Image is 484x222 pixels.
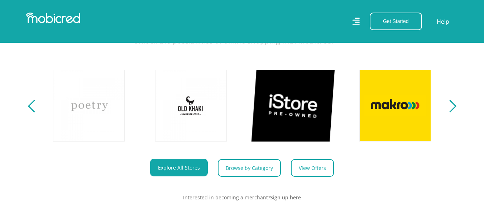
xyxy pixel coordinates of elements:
[150,159,208,176] a: Explore All Stores
[30,98,39,113] button: Previous
[218,159,281,177] a: Browse by Category
[291,159,334,177] a: View Offers
[436,17,450,26] a: Help
[26,13,80,23] img: Mobicred
[370,13,422,30] button: Get Started
[43,194,441,201] p: Interested in becoming a merchant?
[446,98,455,113] button: Next
[270,194,301,201] a: Sign up here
